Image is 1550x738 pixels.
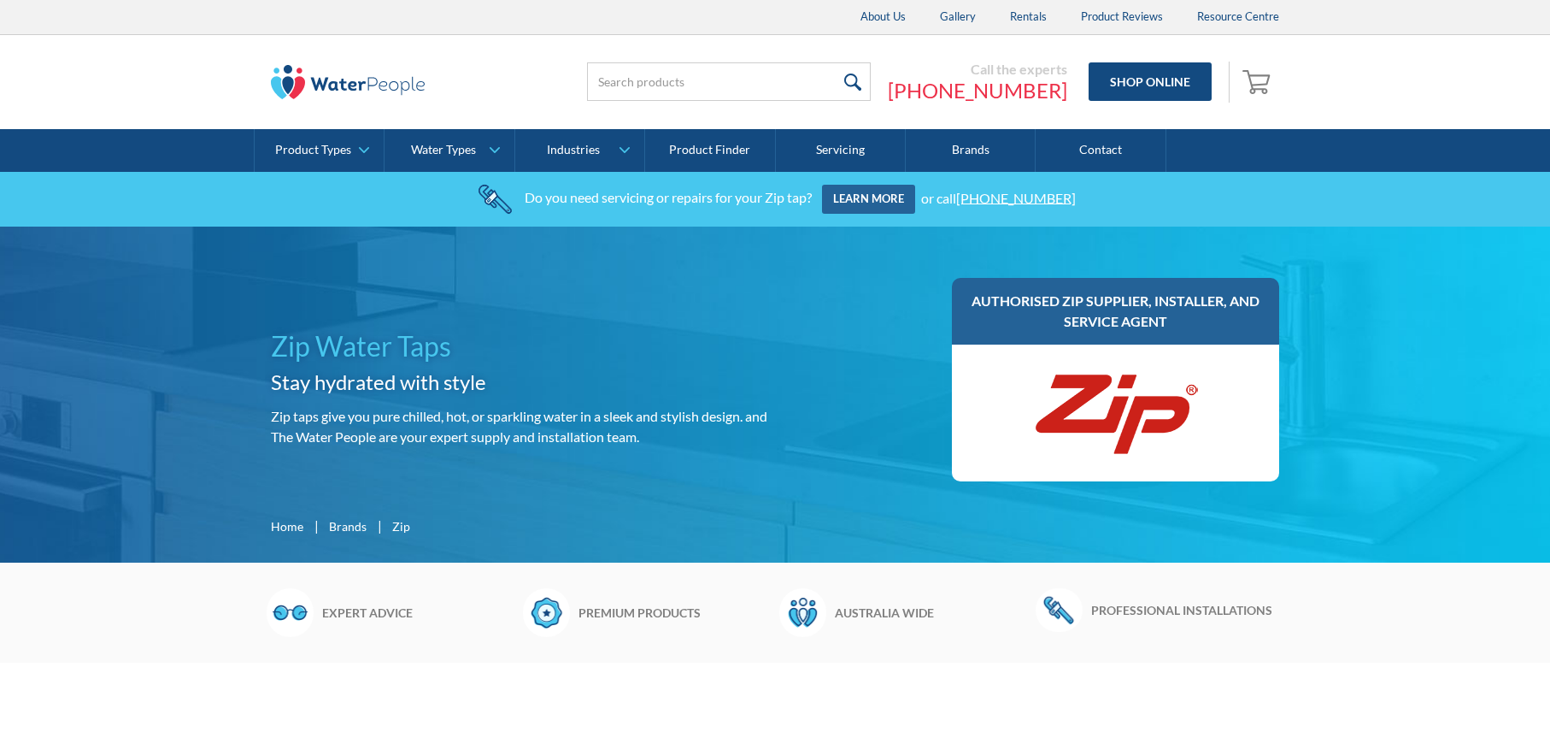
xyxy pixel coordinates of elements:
[1238,62,1279,103] a: Open empty cart
[645,129,775,172] a: Product Finder
[1036,129,1165,172] a: Contact
[255,129,384,172] a: Product Types
[275,143,351,157] div: Product Types
[956,189,1076,205] a: [PHONE_NUMBER]
[969,291,1262,332] h3: Authorised Zip supplier, installer, and service agent
[525,189,812,205] div: Do you need servicing or repairs for your Zip tap?
[1089,62,1212,101] a: Shop Online
[515,129,644,172] a: Industries
[271,65,425,99] img: The Water People
[547,143,600,157] div: Industries
[523,588,570,636] img: Badge
[312,516,320,536] div: |
[271,406,768,447] p: Zip taps give you pure chilled, hot, or sparkling water in a sleek and stylish design. and The Wa...
[1242,68,1275,95] img: shopping cart
[835,604,1027,622] h6: Australia wide
[271,326,768,367] h1: Zip Water Taps
[779,588,826,636] img: Waterpeople Symbol
[776,129,906,172] a: Servicing
[888,61,1067,78] div: Call the experts
[329,517,367,535] a: Brands
[921,189,1076,205] div: or call
[1036,588,1083,631] img: Wrench
[822,185,915,214] a: Learn more
[392,517,410,535] div: Zip
[1030,362,1201,464] img: Zip
[411,143,476,157] div: Water Types
[906,129,1036,172] a: Brands
[375,516,384,536] div: |
[578,604,771,622] h6: Premium products
[271,517,303,535] a: Home
[385,129,514,172] a: Water Types
[1091,601,1283,619] h6: Professional installations
[271,367,768,398] h2: Stay hydrated with style
[267,588,314,636] img: Glasses
[888,78,1067,103] a: [PHONE_NUMBER]
[322,604,514,622] h6: Expert advice
[587,62,871,101] input: Search products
